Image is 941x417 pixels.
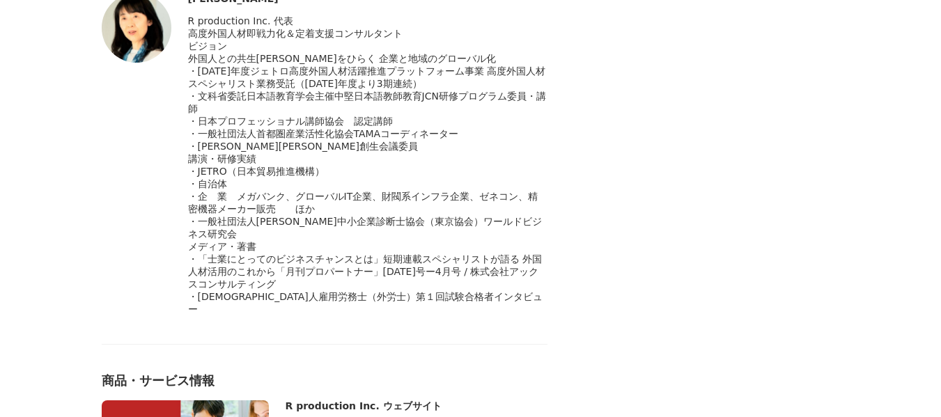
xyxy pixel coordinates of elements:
[188,28,403,39] span: 高度外国人材即戦力化＆定着支援コンサルタント
[286,400,547,413] div: R production Inc. ウェブサイト
[188,291,543,315] span: ・[DEMOGRAPHIC_DATA]人雇用労務士（外労士）第１回試験合格者インタビュー
[188,53,497,64] span: 外国人との共生[PERSON_NAME]をひらく 企業と地域のグローバル化
[188,116,393,127] span: ・日本プロフェッショナル講師協会 認定講師
[188,253,542,290] span: ・「士業にとってのビジネスチャンスとは」短期連載スペシャリストが語る 外国人材活用のこれから「月刊プロパートナー」[DATE]号ー4月号 / 株式会社アックスコンサルティング
[188,191,538,214] span: ・企 業 メガバンク、グローバルIT企業、財閥系インフラ企業、ゼネコン、精密機器メーカー販売 ほか
[188,15,293,26] span: R production Inc. 代表
[102,372,547,389] div: 商品・サービス情報
[188,40,227,52] span: ビジョン
[188,241,256,252] span: メディア・著書
[188,141,419,152] span: ・[PERSON_NAME][PERSON_NAME]創生会議委員
[188,166,325,177] span: ・JETRO（日本貿易推進機構）
[188,216,542,239] span: ・一般社団法人[PERSON_NAME]中小企業診断士協会（東京協会）ワールドビジネス研究会
[188,91,546,114] span: ・文科省委託日本語教育学会主催中堅日本語教師教育JCN研修プログラム委員・講師
[188,153,256,164] span: 講演・研修実績
[188,65,546,89] span: ・[DATE]年度ジェトロ高度外国人材活躍推進プラットフォーム事業 高度外国人材スペシャリスト業務受託（[DATE]年度より3期連続）
[188,178,227,189] span: ・自治体
[188,128,459,139] span: ・一般社団法人首都圏産業活性化協会TAMAコーディネーター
